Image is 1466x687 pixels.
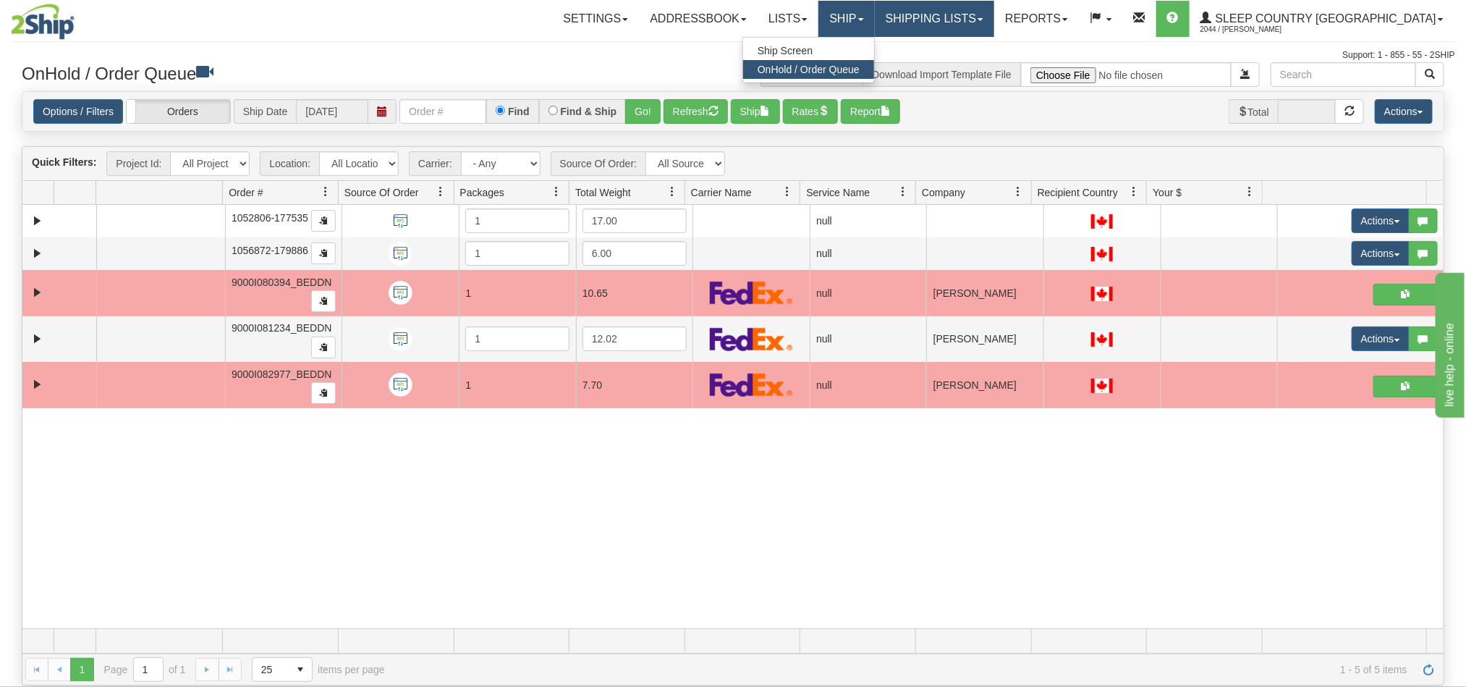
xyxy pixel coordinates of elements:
[1237,180,1262,204] a: Your $ filter column settings
[1433,269,1465,417] iframe: chat widget
[922,185,965,200] span: Company
[1190,1,1454,37] a: Sleep Country [GEOGRAPHIC_DATA] 2044 / [PERSON_NAME]
[11,49,1455,62] div: Support: 1 - 855 - 55 - 2SHIP
[1200,22,1309,37] span: 2044 / [PERSON_NAME]
[1007,180,1031,204] a: Company filter column settings
[28,245,46,263] a: Expand
[389,373,412,397] img: API
[399,99,486,124] input: Order #
[11,9,134,26] div: live help - online
[625,99,661,124] button: Go!
[289,658,312,681] span: select
[810,205,927,237] td: null
[1271,62,1416,87] input: Search
[660,180,685,204] a: Total Weight filter column settings
[311,337,336,358] button: Copy to clipboard
[508,106,530,117] label: Find
[28,330,46,348] a: Expand
[841,99,900,124] button: Report
[926,316,1043,363] td: [PERSON_NAME]
[11,4,75,40] img: logo2044.jpg
[1352,241,1410,266] button: Actions
[551,151,646,176] span: Source Of Order:
[311,243,336,264] button: Copy to clipboard
[313,180,338,204] a: Order # filter column settings
[994,1,1079,37] a: Reports
[127,100,230,123] label: Orders
[232,212,308,224] span: 1052806-177535
[544,180,569,204] a: Packages filter column settings
[389,242,412,266] img: API
[664,99,728,124] button: Refresh
[252,657,385,682] span: items per page
[743,60,874,79] a: OnHold / Order Queue
[710,373,793,397] img: FedEx Express®
[232,368,332,380] span: 9000I082977_BEDDN
[810,316,927,363] td: null
[389,209,412,233] img: API
[1418,658,1441,681] a: Refresh
[1212,12,1436,25] span: Sleep Country [GEOGRAPHIC_DATA]
[743,41,874,60] a: Ship Screen
[575,185,631,200] span: Total Weight
[639,1,758,37] a: Addressbook
[465,379,471,391] span: 1
[731,99,780,124] button: Ship
[1091,214,1113,229] img: CA
[1038,185,1118,200] span: Recipient Country
[1373,284,1438,305] button: Shipping Documents
[429,180,454,204] a: Source Of Order filter column settings
[311,210,336,232] button: Copy to clipboard
[872,69,1012,80] a: Download Import Template File
[561,106,617,117] label: Find & Ship
[465,287,471,299] span: 1
[232,277,332,288] span: 9000I080394_BEDDN
[232,245,308,256] span: 1056872-179886
[389,327,412,351] img: API
[232,322,332,334] span: 9000I081234_BEDDN
[758,45,813,56] span: Ship Screen
[1415,62,1444,87] button: Search
[926,362,1043,408] td: [PERSON_NAME]
[775,180,800,204] a: Carrier Name filter column settings
[875,1,994,37] a: Shipping lists
[70,658,93,681] span: Page 1
[344,185,419,200] span: Source Of Order
[28,284,46,302] a: Expand
[582,287,608,299] span: 10.65
[234,99,296,124] span: Ship Date
[229,185,263,200] span: Order #
[405,664,1407,675] span: 1 - 5 of 5 items
[1091,247,1113,261] img: CA
[389,281,412,305] img: API
[818,1,874,37] a: Ship
[1153,185,1182,200] span: Your $
[1352,208,1410,233] button: Actions
[810,270,927,316] td: null
[28,212,46,230] a: Expand
[22,147,1444,181] div: grid toolbar
[710,327,793,351] img: FedEx Express®
[1091,379,1113,393] img: CA
[1021,62,1232,87] input: Import
[134,658,163,681] input: Page 1
[1091,332,1113,347] img: CA
[582,379,602,391] span: 7.70
[691,185,752,200] span: Carrier Name
[106,151,170,176] span: Project Id:
[810,237,927,270] td: null
[28,376,46,394] a: Expand
[32,155,96,169] label: Quick Filters:
[260,151,319,176] span: Location:
[710,281,793,305] img: FedEx Express®
[891,180,915,204] a: Service Name filter column settings
[311,290,336,312] button: Copy to clipboard
[460,185,504,200] span: Packages
[261,662,280,677] span: 25
[311,382,336,404] button: Copy to clipboard
[22,62,722,83] h3: OnHold / Order Queue
[810,362,927,408] td: null
[409,151,461,176] span: Carrier:
[1229,99,1279,124] span: Total
[104,657,186,682] span: Page of 1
